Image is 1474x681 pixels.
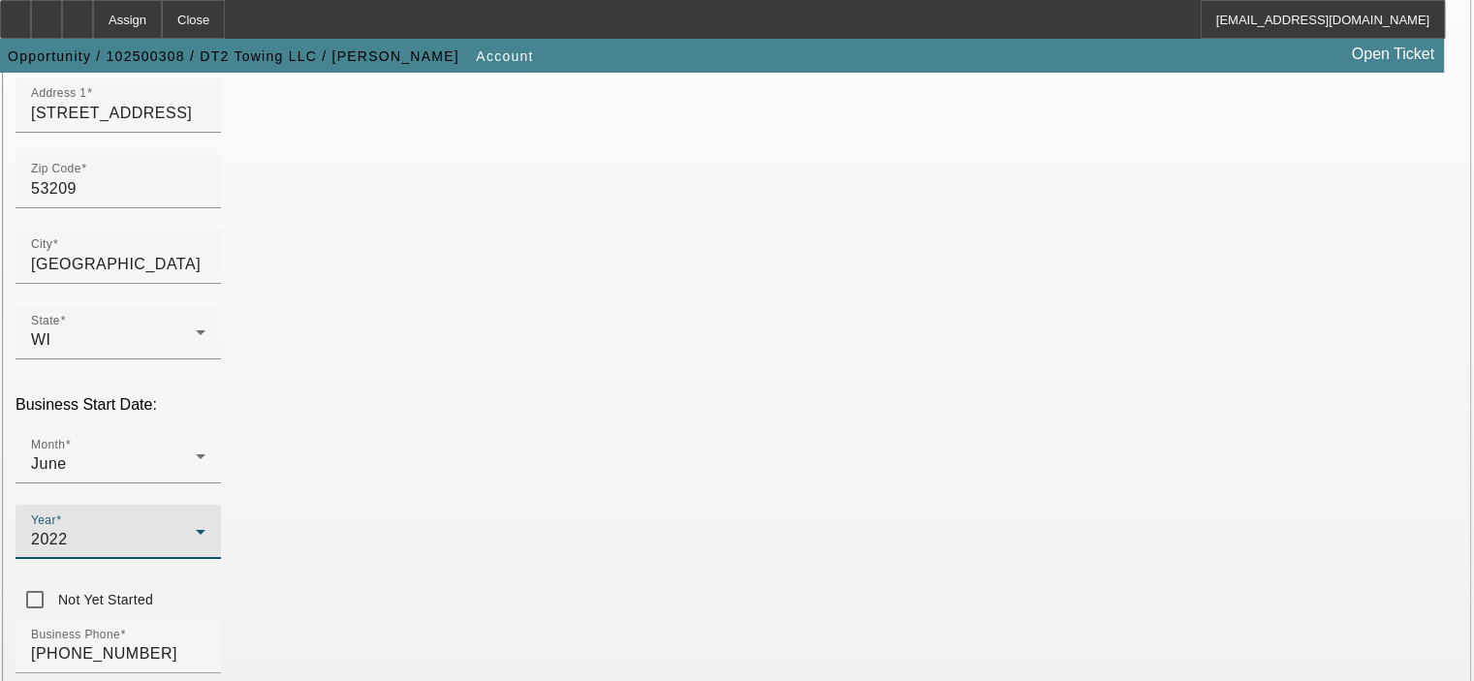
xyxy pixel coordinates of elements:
span: 2022 [31,531,68,547]
mat-label: Address 1 [31,87,86,100]
span: June [31,455,67,472]
mat-label: City [31,238,52,251]
span: WI [31,331,51,348]
mat-label: Business Phone [31,628,120,640]
mat-label: State [31,314,60,326]
span: Account [476,48,533,64]
mat-label: Year [31,513,56,526]
a: Open Ticket [1344,38,1442,71]
p: Business Start Date: [16,396,1458,414]
button: Account [471,39,538,74]
label: Not Yet Started [54,590,153,609]
span: Opportunity / 102500308 / DT2 Towing LLC / [PERSON_NAME] [8,48,459,64]
mat-label: Month [31,438,65,450]
mat-label: Zip Code [31,163,81,175]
